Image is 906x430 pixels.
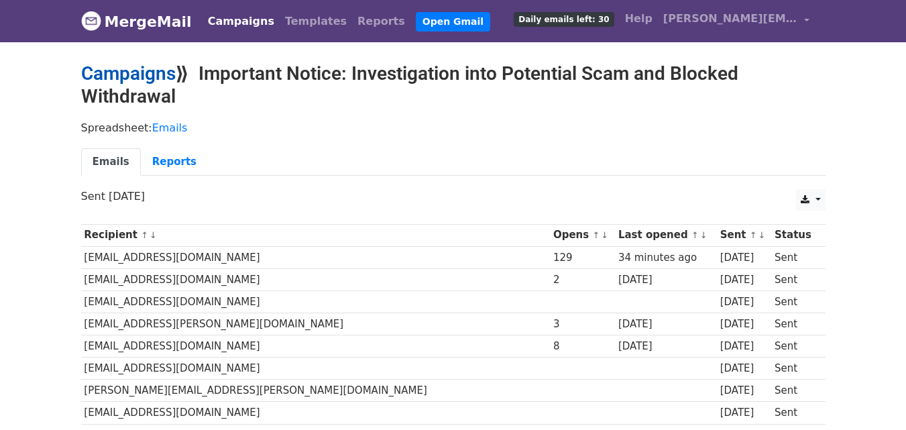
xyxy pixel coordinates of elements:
[203,8,280,35] a: Campaigns
[720,250,769,266] div: [DATE]
[81,224,551,246] th: Recipient
[508,5,619,32] a: Daily emails left: 30
[81,62,826,107] h2: ⟫ Important Notice: Investigation into Potential Scam and Blocked Withdrawal
[81,11,101,31] img: MergeMail logo
[618,317,714,332] div: [DATE]
[81,62,176,85] a: Campaigns
[720,405,769,421] div: [DATE]
[771,268,818,290] td: Sent
[601,230,608,240] a: ↓
[663,11,797,27] span: [PERSON_NAME][EMAIL_ADDRESS][PERSON_NAME][DOMAIN_NAME]
[720,294,769,310] div: [DATE]
[416,12,490,32] a: Open Gmail
[592,230,600,240] a: ↑
[771,335,818,358] td: Sent
[150,230,157,240] a: ↓
[81,121,826,135] p: Spreadsheet:
[771,313,818,335] td: Sent
[615,224,717,246] th: Last opened
[700,230,707,240] a: ↓
[81,380,551,402] td: [PERSON_NAME][EMAIL_ADDRESS][PERSON_NAME][DOMAIN_NAME]
[81,268,551,290] td: [EMAIL_ADDRESS][DOMAIN_NAME]
[81,290,551,313] td: [EMAIL_ADDRESS][DOMAIN_NAME]
[553,317,612,332] div: 3
[553,250,612,266] div: 129
[720,361,769,376] div: [DATE]
[81,148,141,176] a: Emails
[691,230,699,240] a: ↑
[750,230,757,240] a: ↑
[658,5,815,37] a: [PERSON_NAME][EMAIL_ADDRESS][PERSON_NAME][DOMAIN_NAME]
[720,317,769,332] div: [DATE]
[152,121,188,134] a: Emails
[839,366,906,430] iframe: Chat Widget
[553,339,612,354] div: 8
[81,189,826,203] p: Sent [DATE]
[758,230,765,240] a: ↓
[618,272,714,288] div: [DATE]
[81,358,551,380] td: [EMAIL_ADDRESS][DOMAIN_NAME]
[720,272,769,288] div: [DATE]
[771,358,818,380] td: Sent
[620,5,658,32] a: Help
[771,246,818,268] td: Sent
[81,7,192,36] a: MergeMail
[771,224,818,246] th: Status
[550,224,615,246] th: Opens
[81,246,551,268] td: [EMAIL_ADDRESS][DOMAIN_NAME]
[81,335,551,358] td: [EMAIL_ADDRESS][DOMAIN_NAME]
[514,12,614,27] span: Daily emails left: 30
[771,290,818,313] td: Sent
[771,402,818,424] td: Sent
[771,380,818,402] td: Sent
[618,250,714,266] div: 34 minutes ago
[717,224,771,246] th: Sent
[280,8,352,35] a: Templates
[618,339,714,354] div: [DATE]
[81,313,551,335] td: [EMAIL_ADDRESS][PERSON_NAME][DOMAIN_NAME]
[352,8,410,35] a: Reports
[141,148,208,176] a: Reports
[81,402,551,424] td: [EMAIL_ADDRESS][DOMAIN_NAME]
[141,230,148,240] a: ↑
[553,272,612,288] div: 2
[720,383,769,398] div: [DATE]
[720,339,769,354] div: [DATE]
